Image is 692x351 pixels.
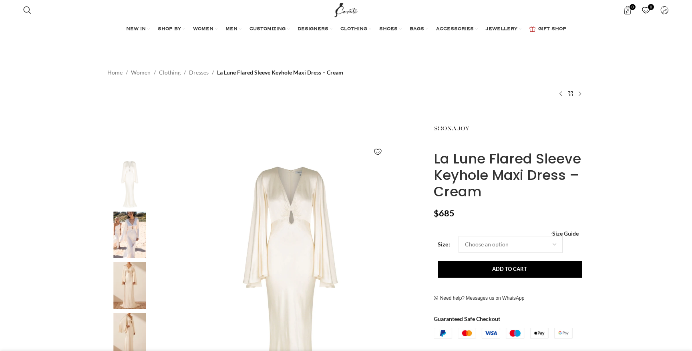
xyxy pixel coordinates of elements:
nav: Breadcrumb [107,68,343,77]
a: Need help? Messages us on WhatsApp [434,295,525,302]
a: DESIGNERS [298,21,332,37]
a: Site logo [333,6,360,13]
img: GiftBag [529,26,535,32]
span: $ [434,208,439,218]
a: Previous product [556,89,565,99]
a: CLOTHING [340,21,371,37]
span: JEWELLERY [486,26,517,32]
a: Clothing [159,68,181,77]
div: Main navigation [19,21,673,37]
span: CUSTOMIZING [249,26,286,32]
a: Women [131,68,151,77]
a: SHOES [379,21,402,37]
span: La Lune Flared Sleeve Keyhole Maxi Dress – Cream [217,68,343,77]
a: NEW IN [126,21,150,37]
span: GIFT SHOP [538,26,566,32]
img: Shona Joy dress [105,212,154,258]
a: GIFT SHOP [529,21,566,37]
strong: Guaranteed Safe Checkout [434,315,500,322]
button: Add to cart [438,261,582,278]
span: MEN [225,26,237,32]
a: MEN [225,21,241,37]
span: 0 [648,4,654,10]
a: ACCESSORIES [436,21,478,37]
a: Home [107,68,123,77]
label: Size [438,240,451,249]
span: BAGS [410,26,424,32]
span: NEW IN [126,26,146,32]
span: SHOES [379,26,398,32]
a: JEWELLERY [486,21,521,37]
span: WOMEN [193,26,213,32]
img: Shona Joy dress [105,161,154,208]
span: 0 [630,4,636,10]
span: CLOTHING [340,26,367,32]
span: ACCESSORIES [436,26,474,32]
a: Dresses [189,68,209,77]
div: My Wishlist [638,2,654,18]
a: WOMEN [193,21,217,37]
span: DESIGNERS [298,26,328,32]
a: Search [19,2,35,18]
a: SHOP BY [158,21,185,37]
span: SHOP BY [158,26,181,32]
bdi: 685 [434,208,455,218]
img: guaranteed-safe-checkout-bordered.j [434,328,573,339]
a: BAGS [410,21,428,37]
img: Shona Joy dresses [105,262,154,309]
a: 0 [620,2,636,18]
h1: La Lune Flared Sleeve Keyhole Maxi Dress – Cream [434,151,585,200]
a: CUSTOMIZING [249,21,290,37]
img: Shona Joy [434,111,470,147]
a: 0 [638,2,654,18]
a: Next product [575,89,585,99]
